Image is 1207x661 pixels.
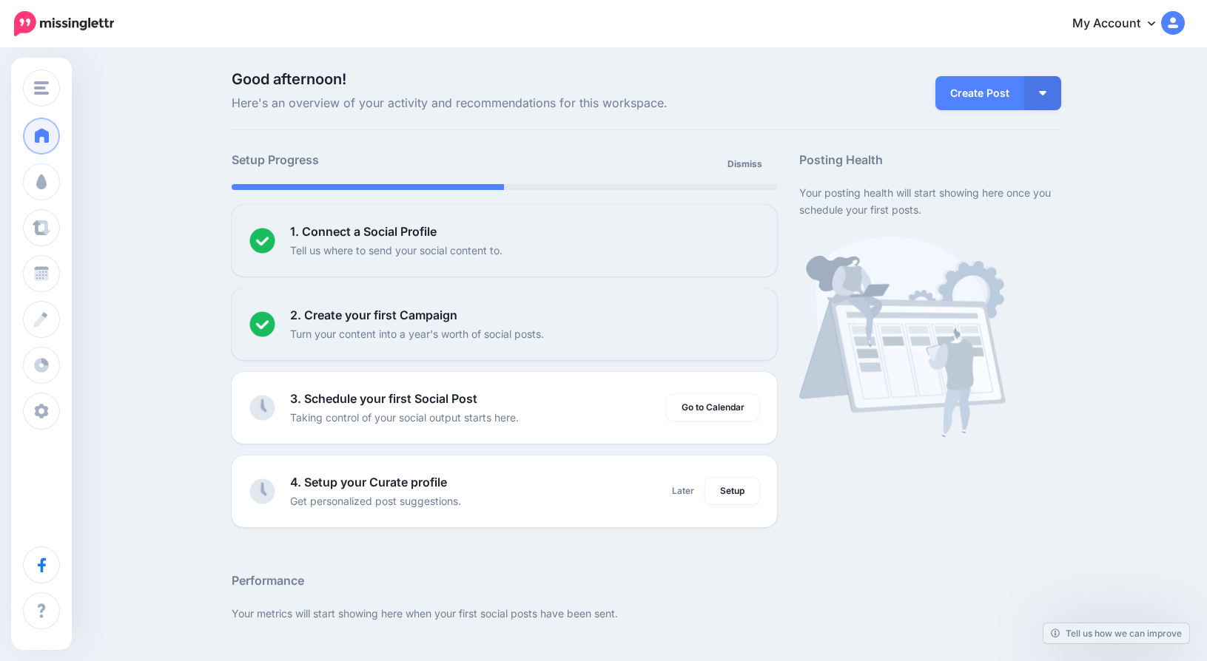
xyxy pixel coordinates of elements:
[14,11,114,36] img: Missinglettr
[290,492,461,509] p: Get personalized post suggestions.
[249,478,275,504] img: clock-grey.png
[799,184,1060,218] p: Your posting health will start showing here once you schedule your first posts.
[290,242,502,259] p: Tell us where to send your social content to.
[232,605,1060,622] p: Your metrics will start showing here when your first social posts have been sent.
[290,475,447,489] b: 4. Setup your Curate profile
[232,151,504,169] h5: Setup Progress
[667,394,759,421] a: Go to Calendar
[290,325,544,342] p: Turn your content into a year's worth of social posts.
[663,478,703,504] a: Later
[290,409,519,426] p: Taking control of your social output starts here.
[1058,6,1185,42] a: My Account
[232,94,777,113] span: Here's an overview of your activity and recommendations for this workspace.
[290,308,457,322] b: 2. Create your first Campaign
[719,151,771,177] a: Dismiss
[249,311,275,337] img: checked-circle.png
[34,81,49,95] img: menu.png
[290,224,437,239] b: 1. Connect a Social Profile
[249,395,275,421] img: clock-grey.png
[799,237,1006,437] img: calendar-waiting.png
[232,70,346,88] span: Good afternoon!
[1039,91,1046,95] img: arrow-down-white.png
[249,228,275,254] img: checked-circle.png
[935,76,1024,110] a: Create Post
[1043,623,1189,643] a: Tell us how we can improve
[232,572,1060,590] h5: Performance
[290,391,477,406] b: 3. Schedule your first Social Post
[799,151,1060,169] h5: Posting Health
[705,478,759,504] a: Setup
